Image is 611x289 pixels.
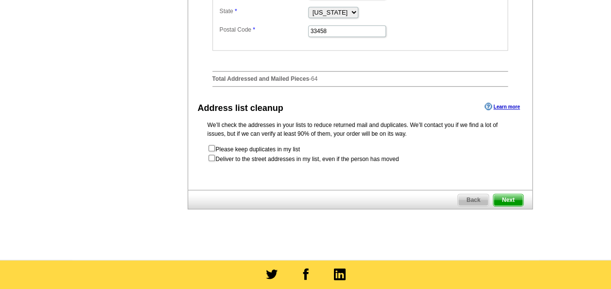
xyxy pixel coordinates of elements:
a: Back [457,194,489,206]
label: State [220,7,307,16]
form: Please keep duplicates in my list Deliver to the street addresses in my list, even if the person ... [208,144,513,163]
span: Back [458,194,489,206]
label: Postal Code [220,25,307,34]
a: Learn more [485,103,520,110]
p: We’ll check the addresses in your lists to reduce returned mail and duplicates. We’ll contact you... [208,121,513,138]
div: Address list cleanup [198,102,283,115]
strong: Total Addressed and Mailed Pieces [212,75,309,82]
span: 64 [311,75,317,82]
span: Next [493,194,523,206]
